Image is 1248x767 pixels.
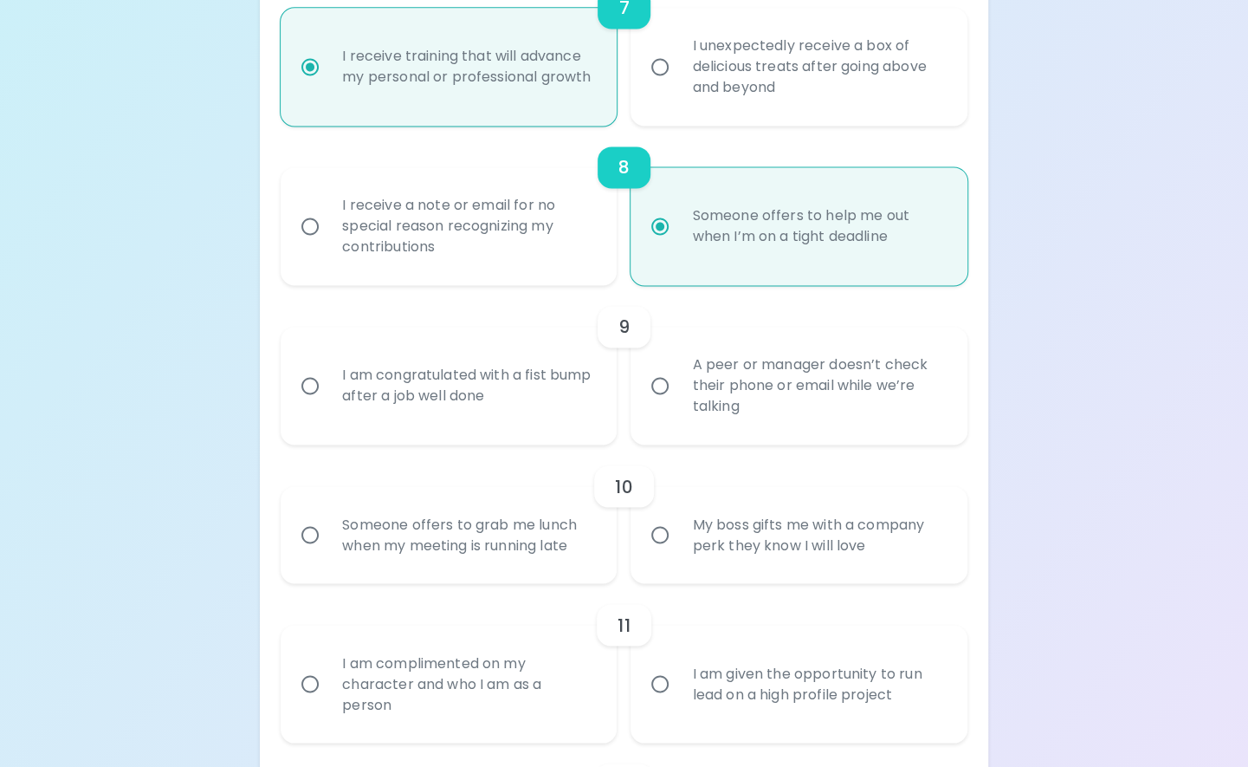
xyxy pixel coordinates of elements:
div: I receive a note or email for no special reason recognizing my contributions [328,174,607,278]
div: Someone offers to help me out when I’m on a tight deadline [678,185,957,268]
div: I receive training that will advance my personal or professional growth [328,25,607,108]
div: choice-group-check [281,583,967,743]
div: I unexpectedly receive a box of delicious treats after going above and beyond [678,15,957,119]
h6: 11 [618,611,630,639]
div: A peer or manager doesn’t check their phone or email while we’re talking [678,334,957,438]
div: choice-group-check [281,285,967,445]
div: I am congratulated with a fist bump after a job well done [328,344,607,427]
h6: 8 [618,153,630,181]
div: My boss gifts me with a company perk they know I will love [678,493,957,576]
div: choice-group-check [281,445,967,583]
h6: 9 [618,313,630,341]
div: I am complimented on my character and who I am as a person [328,632,607,736]
div: I am given the opportunity to run lead on a high profile project [678,642,957,725]
div: Someone offers to grab me lunch when my meeting is running late [328,493,607,576]
h6: 10 [615,472,632,500]
div: choice-group-check [281,126,967,285]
